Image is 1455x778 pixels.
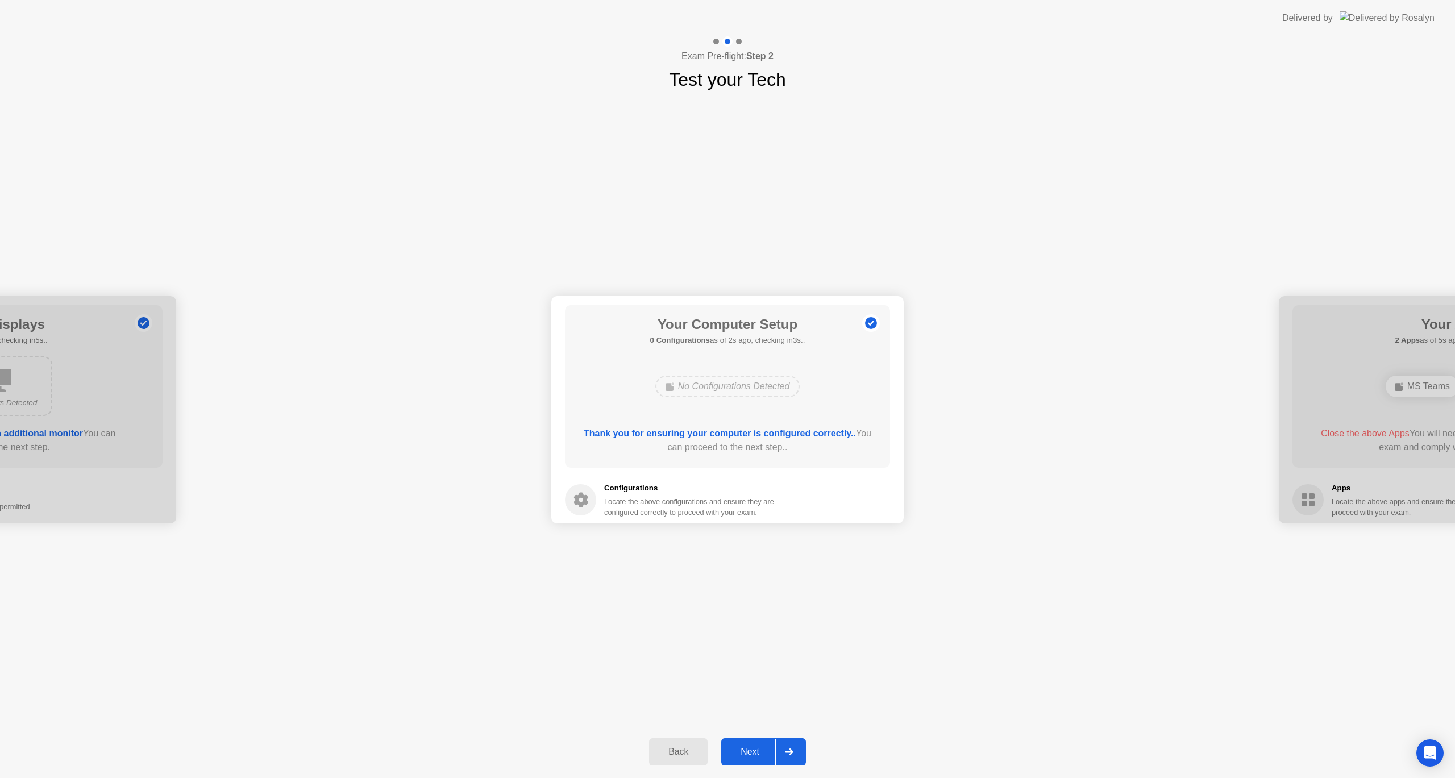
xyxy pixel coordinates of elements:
[650,314,805,335] h1: Your Computer Setup
[725,747,775,757] div: Next
[721,738,806,765] button: Next
[652,747,704,757] div: Back
[1416,739,1444,767] div: Open Intercom Messenger
[650,336,710,344] b: 0 Configurations
[655,376,800,397] div: No Configurations Detected
[604,496,776,518] div: Locate the above configurations and ensure they are configured correctly to proceed with your exam.
[1340,11,1435,24] img: Delivered by Rosalyn
[746,51,774,61] b: Step 2
[649,738,708,765] button: Back
[669,66,786,93] h1: Test your Tech
[584,428,856,438] b: Thank you for ensuring your computer is configured correctly..
[604,482,776,494] h5: Configurations
[581,427,874,454] div: You can proceed to the next step..
[650,335,805,346] h5: as of 2s ago, checking in3s..
[681,49,774,63] h4: Exam Pre-flight:
[1282,11,1333,25] div: Delivered by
